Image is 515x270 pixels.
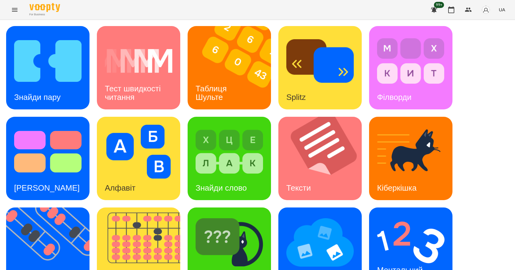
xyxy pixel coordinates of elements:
[7,2,22,17] button: Menu
[278,117,362,200] a: ТекстиТексти
[377,34,444,88] img: Філворди
[369,26,452,109] a: ФілвордиФілворди
[105,34,172,88] img: Тест швидкості читання
[499,6,505,13] span: UA
[286,93,306,102] h3: Splitz
[6,117,90,200] a: Тест Струпа[PERSON_NAME]
[97,26,180,109] a: Тест швидкості читанняТест швидкості читання
[6,26,90,109] a: Знайди паруЗнайди пару
[188,26,279,109] img: Таблиця Шульте
[14,34,82,88] img: Знайди пару
[196,215,263,269] img: Знайди Кіберкішку
[188,26,271,109] a: Таблиця ШультеТаблиця Шульте
[188,117,271,200] a: Знайди словоЗнайди слово
[14,93,61,102] h3: Знайди пару
[105,183,135,192] h3: Алфавіт
[105,125,172,179] img: Алфавіт
[196,125,263,179] img: Знайди слово
[434,2,444,8] span: 99+
[105,84,163,101] h3: Тест швидкості читання
[278,117,369,200] img: Тексти
[377,93,411,102] h3: Філворди
[29,13,60,17] span: For Business
[482,6,490,14] img: avatar_s.png
[278,26,362,109] a: SplitzSplitz
[97,117,180,200] a: АлфавітАлфавіт
[369,117,452,200] a: КіберкішкаКіберкішка
[496,4,508,15] button: UA
[14,125,82,179] img: Тест Струпа
[377,215,444,269] img: Ментальний рахунок
[286,183,311,192] h3: Тексти
[196,183,247,192] h3: Знайди слово
[14,183,80,192] h3: [PERSON_NAME]
[286,215,354,269] img: Мнемотехніка
[377,125,444,179] img: Кіберкішка
[286,34,354,88] img: Splitz
[377,183,417,192] h3: Кіберкішка
[196,84,229,101] h3: Таблиця Шульте
[29,3,60,12] img: Voopty Logo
